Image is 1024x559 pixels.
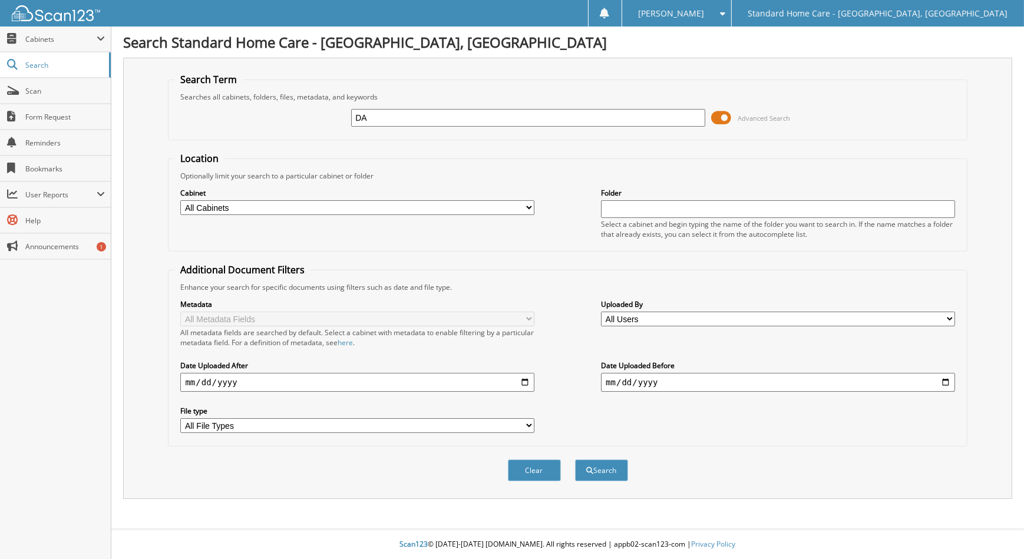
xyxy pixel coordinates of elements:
span: Announcements [25,242,105,252]
div: Searches all cabinets, folders, files, metadata, and keywords [174,92,960,102]
div: All metadata fields are searched by default. Select a cabinet with metadata to enable filtering b... [180,328,534,348]
div: Enhance your search for specific documents using filters such as date and file type. [174,282,960,292]
a: here [338,338,353,348]
span: Scan [25,86,105,96]
span: Standard Home Care - [GEOGRAPHIC_DATA], [GEOGRAPHIC_DATA] [748,10,1008,17]
span: Advanced Search [738,114,790,123]
legend: Additional Document Filters [174,263,310,276]
span: Reminders [25,138,105,148]
label: Cabinet [180,188,534,198]
span: Help [25,216,105,226]
img: scan123-logo-white.svg [12,5,100,21]
span: Scan123 [400,539,428,549]
legend: Search Term [174,73,243,86]
span: Cabinets [25,34,97,44]
button: Clear [508,459,561,481]
div: © [DATE]-[DATE] [DOMAIN_NAME]. All rights reserved | appb02-scan123-com | [111,530,1024,559]
a: Privacy Policy [692,539,736,549]
label: File type [180,406,534,416]
span: User Reports [25,190,97,200]
span: [PERSON_NAME] [638,10,704,17]
legend: Location [174,152,224,165]
label: Date Uploaded After [180,360,534,371]
div: 1 [97,242,106,252]
h1: Search Standard Home Care - [GEOGRAPHIC_DATA], [GEOGRAPHIC_DATA] [123,32,1012,52]
label: Date Uploaded Before [601,360,954,371]
div: Optionally limit your search to a particular cabinet or folder [174,171,960,181]
label: Uploaded By [601,299,954,309]
span: Bookmarks [25,164,105,174]
span: Search [25,60,103,70]
input: end [601,373,954,392]
label: Metadata [180,299,534,309]
input: start [180,373,534,392]
span: Form Request [25,112,105,122]
button: Search [575,459,628,481]
label: Folder [601,188,954,198]
div: Select a cabinet and begin typing the name of the folder you want to search in. If the name match... [601,219,954,239]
